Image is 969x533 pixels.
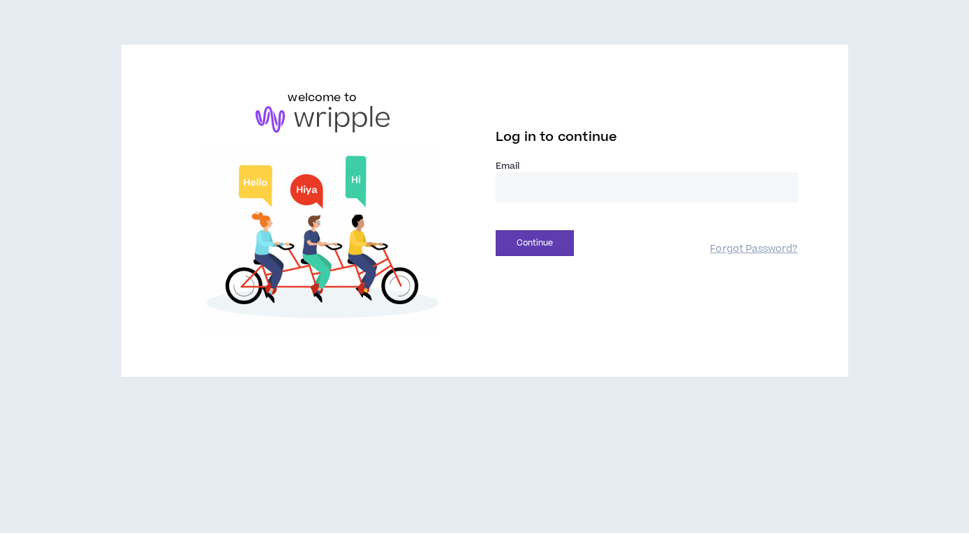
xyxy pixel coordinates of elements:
button: Continue [496,230,574,256]
a: Forgot Password? [710,243,797,256]
span: Log in to continue [496,128,617,146]
h6: welcome to [288,89,357,106]
img: Welcome to Wripple [172,147,474,332]
label: Email [496,160,798,172]
img: logo-brand.png [256,106,390,133]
